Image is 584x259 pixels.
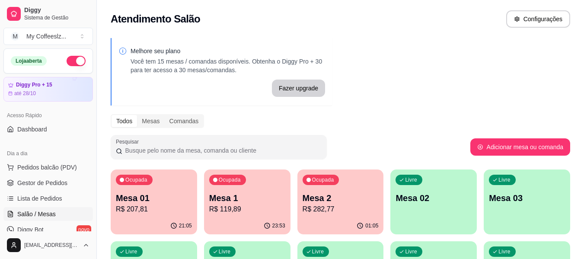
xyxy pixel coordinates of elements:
[470,138,570,156] button: Adicionar mesa ou comanda
[297,169,384,234] button: OcupadaMesa 2R$ 282,7701:05
[111,169,197,234] button: OcupadaMesa 01R$ 207,8121:05
[405,176,417,183] p: Livre
[17,179,67,187] span: Gestor de Pedidos
[122,146,322,155] input: Pesquisar
[219,248,231,255] p: Livre
[272,222,285,229] p: 23:53
[11,56,47,66] div: Loja aberta
[17,125,47,134] span: Dashboard
[11,32,19,41] span: M
[396,192,472,204] p: Mesa 02
[125,176,147,183] p: Ocupada
[17,225,44,234] span: Diggy Bot
[24,242,79,249] span: [EMAIL_ADDRESS][DOMAIN_NAME]
[125,248,137,255] p: Livre
[204,169,290,234] button: OcupadaMesa 1R$ 119,8923:53
[312,248,324,255] p: Livre
[24,14,89,21] span: Sistema de Gestão
[17,163,77,172] span: Pedidos balcão (PDV)
[131,57,325,74] p: Você tem 15 mesas / comandas disponíveis. Obtenha o Diggy Pro + 30 para ter acesso a 30 mesas/com...
[272,80,325,97] button: Fazer upgrade
[390,169,477,234] button: LivreMesa 02
[131,47,325,55] p: Melhore seu plano
[3,192,93,205] a: Lista de Pedidos
[3,223,93,237] a: Diggy Botnovo
[24,6,89,14] span: Diggy
[312,176,334,183] p: Ocupada
[111,12,200,26] h2: Atendimento Salão
[17,210,56,218] span: Salão / Mesas
[16,82,52,88] article: Diggy Pro + 15
[116,138,142,145] label: Pesquisar
[26,32,66,41] div: My Coffeeslz ...
[3,235,93,256] button: [EMAIL_ADDRESS][DOMAIN_NAME]
[17,194,62,203] span: Lista de Pedidos
[303,204,379,214] p: R$ 282,77
[112,115,137,127] div: Todos
[365,222,378,229] p: 01:05
[209,192,285,204] p: Mesa 1
[3,122,93,136] a: Dashboard
[3,207,93,221] a: Salão / Mesas
[3,176,93,190] a: Gestor de Pedidos
[116,192,192,204] p: Mesa 01
[179,222,192,229] p: 21:05
[3,3,93,24] a: DiggySistema de Gestão
[14,90,36,97] article: até 28/10
[3,28,93,45] button: Select a team
[489,192,565,204] p: Mesa 03
[498,248,511,255] p: Livre
[405,248,417,255] p: Livre
[498,176,511,183] p: Livre
[3,77,93,102] a: Diggy Pro + 15até 28/10
[484,169,570,234] button: LivreMesa 03
[3,109,93,122] div: Acesso Rápido
[3,147,93,160] div: Dia a dia
[67,56,86,66] button: Alterar Status
[116,204,192,214] p: R$ 207,81
[506,10,570,28] button: Configurações
[303,192,379,204] p: Mesa 2
[3,160,93,174] button: Pedidos balcão (PDV)
[137,115,164,127] div: Mesas
[165,115,204,127] div: Comandas
[209,204,285,214] p: R$ 119,89
[219,176,241,183] p: Ocupada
